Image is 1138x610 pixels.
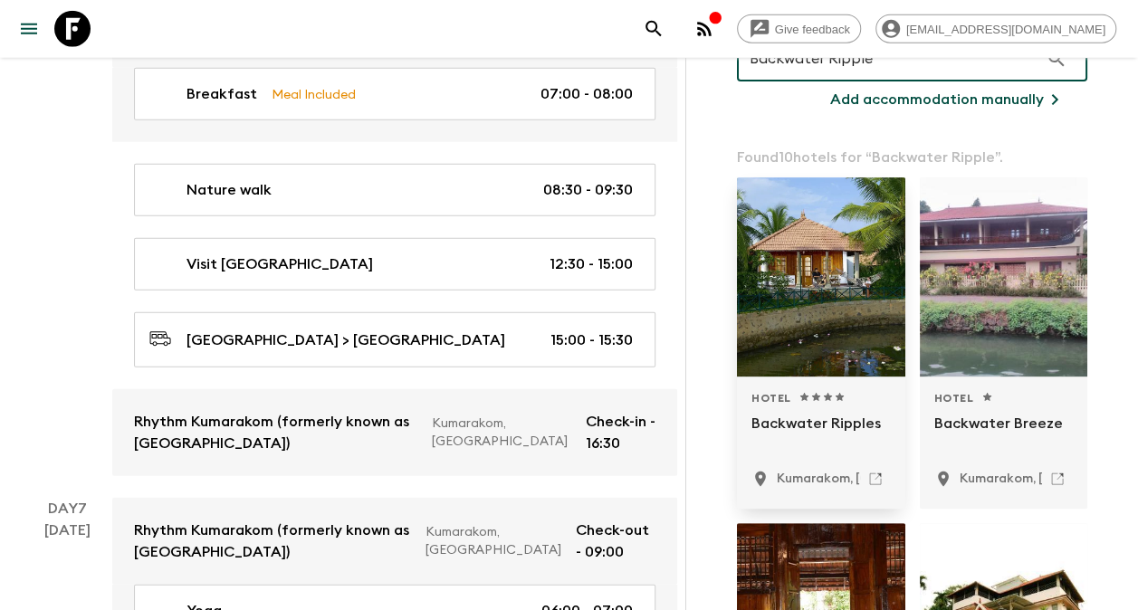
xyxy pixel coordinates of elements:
p: Kumarakom, India [777,470,990,488]
p: Check-in - 16:30 [585,411,655,454]
div: Photo of Backwater Ripples [737,177,905,376]
p: 15:00 - 15:30 [550,329,633,351]
span: Hotel [934,391,974,405]
p: Backwater Ripples [751,413,891,456]
p: Kumarakom, [GEOGRAPHIC_DATA] [432,415,570,451]
p: 12:30 - 15:00 [550,253,633,275]
span: Hotel [751,391,791,405]
p: Visit [GEOGRAPHIC_DATA] [186,253,373,275]
p: Meal Included [272,84,356,104]
input: Search for a region or hotel... [737,33,1038,84]
p: Breakfast [186,83,257,105]
a: [GEOGRAPHIC_DATA] > [GEOGRAPHIC_DATA]15:00 - 15:30 [134,312,655,367]
span: [EMAIL_ADDRESS][DOMAIN_NAME] [896,23,1115,36]
p: Rhythm Kumarakom (formerly known as [GEOGRAPHIC_DATA]) [134,411,417,454]
p: Day 7 [22,498,112,519]
p: Rhythm Kumarakom (formerly known as [GEOGRAPHIC_DATA]) [134,519,411,563]
p: Backwater Breeze [934,413,1074,456]
a: Rhythm Kumarakom (formerly known as [GEOGRAPHIC_DATA])Kumarakom, [GEOGRAPHIC_DATA]Check-in - 16:30 [112,389,677,476]
div: [EMAIL_ADDRESS][DOMAIN_NAME] [875,14,1116,43]
button: menu [11,11,47,47]
button: Add accommodation manually [808,81,1087,118]
p: 08:30 - 09:30 [543,179,633,201]
a: Visit [GEOGRAPHIC_DATA]12:30 - 15:00 [134,238,655,291]
p: Found 10 hotels for “ Backwater Ripple ”. [737,147,1087,168]
p: Nature walk [186,179,272,201]
a: BreakfastMeal Included07:00 - 08:00 [134,68,655,120]
a: Nature walk08:30 - 09:30 [134,164,655,216]
a: Rhythm Kumarakom (formerly known as [GEOGRAPHIC_DATA])Kumarakom, [GEOGRAPHIC_DATA]Check-out - 09:00 [112,498,677,585]
p: Kumarakom, [GEOGRAPHIC_DATA] [426,523,561,559]
div: Photo of Backwater Breeze [920,177,1088,376]
span: Give feedback [765,23,860,36]
div: [DATE] [44,3,91,476]
p: Check-out - 09:00 [576,519,655,563]
p: 07:00 - 08:00 [540,83,633,105]
p: Add accommodation manually [830,89,1044,110]
a: Give feedback [737,14,861,43]
button: search adventures [636,11,672,47]
p: [GEOGRAPHIC_DATA] > [GEOGRAPHIC_DATA] [186,329,505,351]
